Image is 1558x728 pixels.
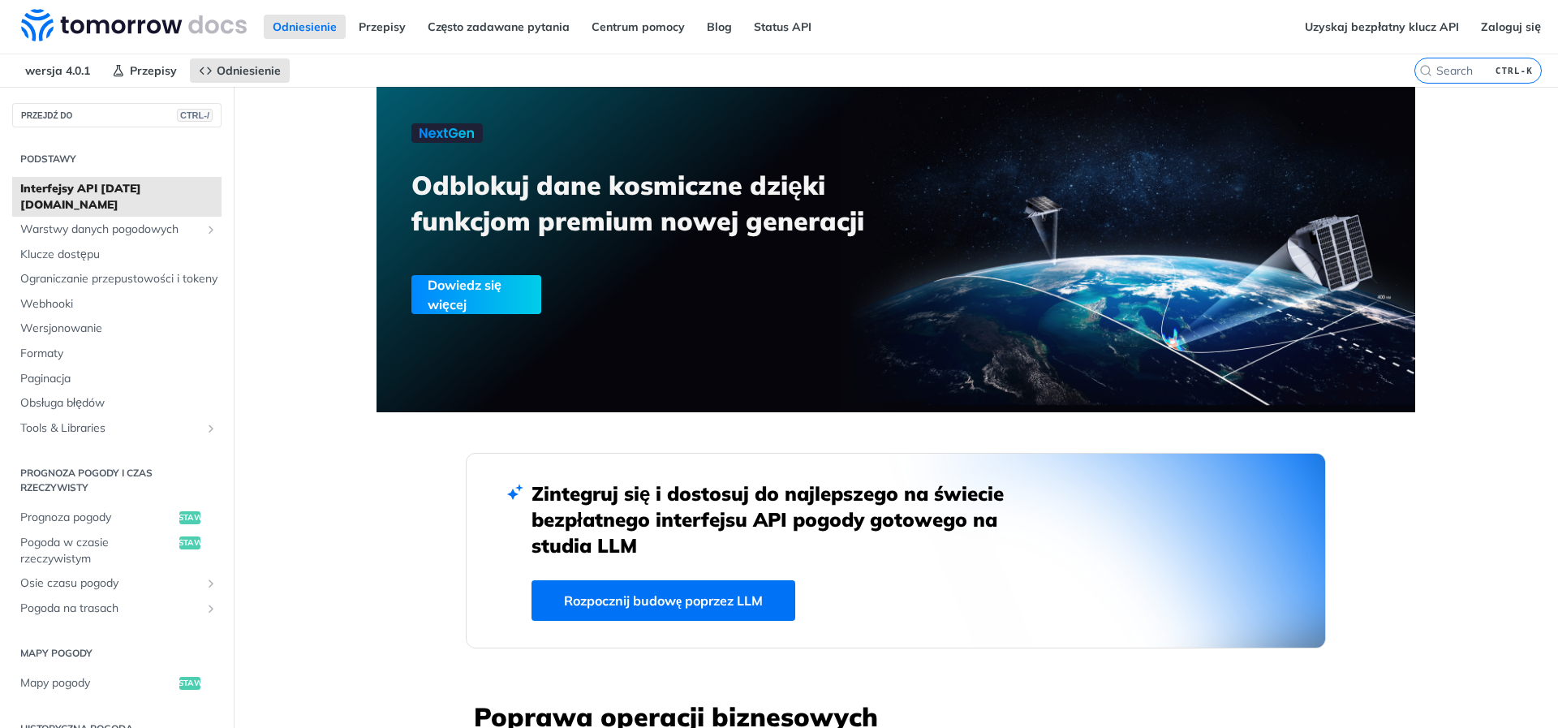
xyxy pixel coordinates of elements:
a: Uzyskaj bezpłatny klucz API [1296,15,1468,39]
button: PRZEJDŹ DOCTRL-/ [12,103,222,127]
font: Rozpocznij budowę poprzez LLM [564,592,763,609]
button: Show subpages for Tools & Libraries [204,422,217,435]
a: Wersjonowanie [12,317,222,341]
a: Warstwy danych pogodowychPokaż podstrony dla warstw danych pogodowych [12,218,222,242]
font: Dostawać [166,512,214,523]
a: Prognoza pogodyDostawać [12,506,222,530]
a: Webhooki [12,292,222,317]
font: Odblokuj dane kosmiczne dzięki [411,169,825,201]
a: Ograniczanie przepustowości i tokeny [12,267,222,291]
span: Tools & Libraries [20,420,200,437]
a: Klucze dostępu [12,243,222,267]
a: Centrum pomocy [583,15,694,39]
a: Formaty [12,342,222,366]
font: Formaty [20,346,63,360]
a: Dowiedz się więcej [411,275,813,314]
font: Obsługa błędów [20,395,105,410]
font: Mapy pogody [20,675,90,690]
font: Często zadawane pytania [428,19,570,34]
a: Zaloguj się [1472,15,1550,39]
font: Dowiedz się więcej [428,277,501,312]
a: Odniesienie [264,15,346,39]
a: Często zadawane pytania [419,15,579,39]
button: Pokaż podstrony dla warstw danych pogodowych [204,223,217,236]
a: Odniesienie [190,58,290,83]
font: wersja 4.0.1 [25,63,90,78]
font: Paginacja [20,371,71,386]
font: funkcjom premium nowej generacji [411,205,864,237]
a: Status API [745,15,820,39]
font: Pogoda w czasie rzeczywistym [20,535,109,566]
a: Osie czasu pogodyPokaż podstrony dla osi czasu pogody [12,571,222,596]
font: Odniesienie [217,63,281,78]
font: Webhooki [20,296,73,311]
svg: Search [1419,64,1432,77]
font: Pogoda na trasach [20,601,118,615]
font: Prognoza pogody [20,510,111,524]
a: Obsługa błędów [12,391,222,416]
button: Pokaż podstrony dla Pogoda na trasach [204,602,217,615]
font: Blog [707,19,732,34]
a: Blog [698,15,741,39]
font: Mapy pogody [20,647,93,659]
font: Przepisy [359,19,406,34]
a: Pogoda w czasie rzeczywistymDostawać [12,531,222,571]
img: Dokumentacja API pogody Tomorrow.io [21,9,247,41]
a: Przepisy [103,58,186,83]
font: Dostawać [166,537,214,548]
a: Paginacja [12,367,222,391]
a: Przepisy [350,15,415,39]
font: Dostawać [166,678,214,688]
a: Pogoda na trasachPokaż podstrony dla Pogoda na trasach [12,597,222,621]
img: NextGen [411,123,483,143]
font: Status API [754,19,811,34]
font: Klucze dostępu [20,247,100,261]
a: Rozpocznij budowę poprzez LLM [532,580,795,621]
font: Zaloguj się [1481,19,1541,34]
font: Interfejsy API [DATE][DOMAIN_NAME] [20,181,141,212]
font: Podstawy [20,153,76,165]
font: Przepisy [130,63,177,78]
font: Warstwy danych pogodowych [20,222,179,236]
button: Pokaż podstrony dla osi czasu pogody [204,577,217,590]
font: Wersjonowanie [20,321,102,335]
font: Zintegruj się i dostosuj do najlepszego na świecie bezpłatnego interfejsu API pogody gotowego na ... [532,481,1004,558]
font: Prognoza pogody i czas rzeczywisty [20,467,153,493]
a: Tools & LibrariesShow subpages for Tools & Libraries [12,416,222,441]
a: Interfejsy API [DATE][DOMAIN_NAME] [12,177,222,217]
span: CTRL-/ [177,109,213,122]
a: Mapy pogodyDostawać [12,671,222,696]
font: Uzyskaj bezpłatny klucz API [1305,19,1459,34]
font: Odniesienie [273,19,337,34]
kbd: CTRL-K [1491,62,1537,79]
font: Ograniczanie przepustowości i tokeny [20,271,217,286]
font: Osie czasu pogody [20,575,118,590]
font: PRZEJDŹ DO [21,111,72,120]
font: Centrum pomocy [592,19,685,34]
